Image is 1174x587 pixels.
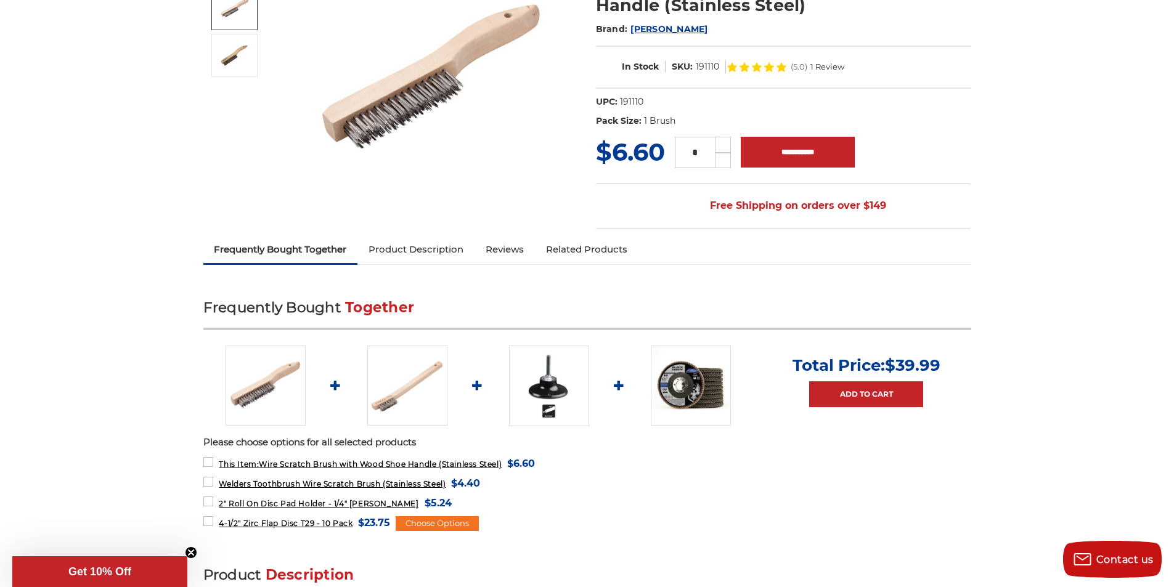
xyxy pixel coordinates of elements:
[219,44,250,67] img: Wire Scratch Brush with Wood Shoe Handle (Stainless Steel)
[475,236,535,263] a: Reviews
[203,566,261,583] span: Product
[596,23,628,34] span: Brand:
[630,23,707,34] a: [PERSON_NAME]
[358,514,390,531] span: $23.75
[357,236,475,263] a: Product Description
[68,565,131,578] span: Get 10% Off
[219,459,502,469] span: Wire Scratch Brush with Wood Shoe Handle (Stainless Steel)
[1063,541,1162,578] button: Contact us
[203,299,341,316] span: Frequently Bought
[644,115,675,128] dd: 1 Brush
[809,381,923,407] a: Add to Cart
[507,455,535,472] span: $6.60
[622,61,659,72] span: In Stock
[425,495,452,511] span: $5.24
[266,566,354,583] span: Description
[203,435,971,450] p: Please choose options for all selected products
[793,355,940,375] p: Total Price:
[791,63,807,71] span: (5.0)
[12,556,187,587] div: Get 10% OffClose teaser
[596,115,642,128] dt: Pack Size:
[672,60,693,73] dt: SKU:
[345,299,414,316] span: Together
[219,459,259,469] strong: This Item:
[451,475,480,492] span: $4.40
[219,479,446,488] span: Welders Toothbrush Wire Scratch Brush (Stainless Steel)
[885,355,940,375] span: $39.99
[226,346,306,426] img: Wire Scratch Brush with Wood Shoe Handle (Stainless Steel)
[219,499,418,508] span: 2" Roll On Disc Pad Holder - 1/4" [PERSON_NAME]
[396,516,479,531] div: Choose Options
[810,63,844,71] span: 1 Review
[203,236,358,263] a: Frequently Bought Together
[535,236,638,263] a: Related Products
[620,95,643,108] dd: 191110
[596,137,665,167] span: $6.60
[596,95,618,108] dt: UPC:
[185,546,197,559] button: Close teaser
[219,519,353,528] span: 4-1/2" Zirc Flap Disc T29 - 10 Pack
[696,60,719,73] dd: 191110
[680,193,886,218] span: Free Shipping on orders over $149
[1096,554,1154,565] span: Contact us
